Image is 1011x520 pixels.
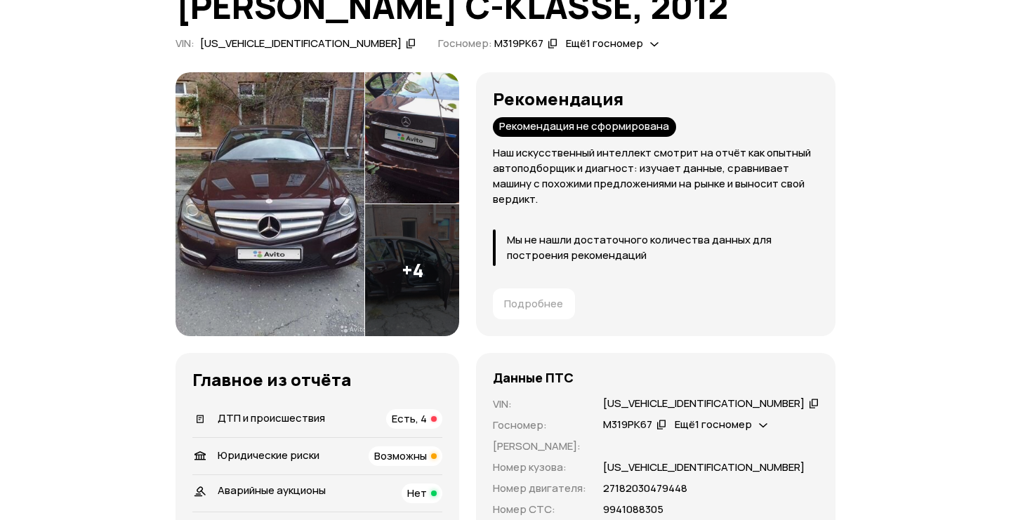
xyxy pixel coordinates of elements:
[493,89,819,109] h3: Рекомендация
[603,481,687,496] p: 27182030479448
[493,396,586,412] p: VIN :
[407,486,427,500] span: Нет
[603,418,652,432] div: М319РК67
[392,411,427,426] span: Есть, 4
[493,439,586,454] p: [PERSON_NAME] :
[493,370,574,385] h4: Данные ПТС
[493,418,586,433] p: Госномер :
[603,502,663,517] p: 9941088305
[493,460,586,475] p: Номер кузова :
[603,396,805,411] div: [US_VEHICLE_IDENTIFICATION_NUMBER]
[493,502,586,517] p: Номер СТС :
[218,448,319,462] span: Юридические риски
[493,481,586,496] p: Номер двигателя :
[438,36,492,51] span: Госномер:
[675,417,752,432] span: Ещё 1 госномер
[200,36,402,51] div: [US_VEHICLE_IDENTIFICATION_NUMBER]
[218,411,325,425] span: ДТП и происшествия
[218,483,326,498] span: Аварийные аукционы
[493,117,676,137] div: Рекомендация не сформирована
[176,36,194,51] span: VIN :
[494,36,543,51] div: М319РК67
[603,460,805,475] p: [US_VEHICLE_IDENTIFICATION_NUMBER]
[507,232,819,263] p: Мы не нашли достаточного количества данных для построения рекомендаций
[493,145,819,207] p: Наш искусственный интеллект смотрит на отчёт как опытный автоподборщик и диагност: изучает данные...
[374,448,427,463] span: Возможны
[192,370,442,389] h3: Главное из отчёта
[566,36,643,51] span: Ещё 1 госномер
